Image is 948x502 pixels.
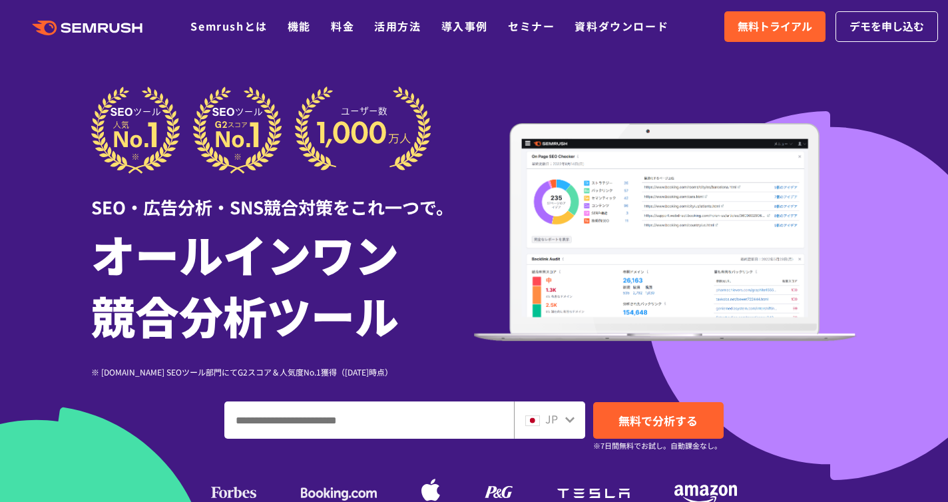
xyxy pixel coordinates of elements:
a: 料金 [331,18,354,34]
span: 無料トライアル [738,18,812,35]
div: ※ [DOMAIN_NAME] SEOツール部門にてG2スコア＆人気度No.1獲得（[DATE]時点） [91,366,474,378]
span: JP [545,411,558,427]
h1: オールインワン 競合分析ツール [91,223,474,346]
a: 活用方法 [374,18,421,34]
span: 無料で分析する [618,412,698,429]
a: 導入事例 [441,18,488,34]
span: デモを申し込む [849,18,924,35]
small: ※7日間無料でお試し。自動課金なし。 [593,439,722,452]
a: 機能 [288,18,311,34]
a: 無料で分析する [593,402,724,439]
a: 資料ダウンロード [575,18,668,34]
a: デモを申し込む [835,11,938,42]
a: Semrushとは [190,18,267,34]
a: 無料トライアル [724,11,826,42]
div: SEO・広告分析・SNS競合対策をこれ一つで。 [91,174,474,220]
input: ドメイン、キーワードまたはURLを入力してください [225,402,513,438]
a: セミナー [508,18,555,34]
